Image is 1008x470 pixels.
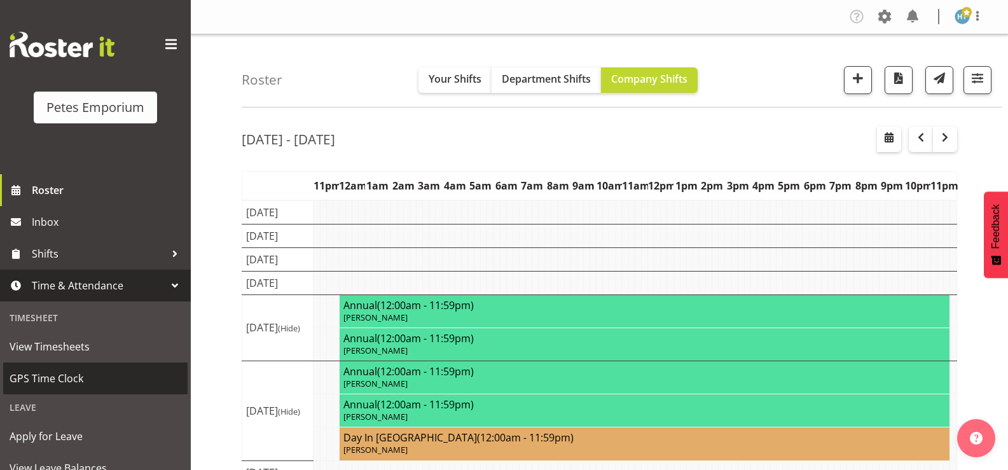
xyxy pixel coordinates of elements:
[418,67,492,93] button: Your Shifts
[10,369,181,388] span: GPS Time Clock
[343,378,408,389] span: [PERSON_NAME]
[885,66,913,94] button: Download a PDF of the roster according to the set date range.
[32,276,165,295] span: Time & Attendance
[314,171,339,200] th: 11pm
[10,32,114,57] img: Rosterit website logo
[3,305,188,331] div: Timesheet
[377,331,474,345] span: (12:00am - 11:59pm)
[970,432,983,445] img: help-xxl-2.png
[343,365,946,378] h4: Annual
[3,420,188,452] a: Apply for Leave
[242,271,314,294] td: [DATE]
[828,171,853,200] th: 7pm
[622,171,647,200] th: 11am
[339,171,364,200] th: 12am
[343,345,408,356] span: [PERSON_NAME]
[242,73,282,87] h4: Roster
[343,444,408,455] span: [PERSON_NAME]
[468,171,494,200] th: 5am
[725,171,750,200] th: 3pm
[3,394,188,420] div: Leave
[242,294,314,361] td: [DATE]
[597,171,622,200] th: 10am
[343,431,946,444] h4: Day In [GEOGRAPHIC_DATA]
[844,66,872,94] button: Add a new shift
[377,397,474,411] span: (12:00am - 11:59pm)
[343,332,946,345] h4: Annual
[777,171,802,200] th: 5pm
[519,171,544,200] th: 7am
[242,200,314,225] td: [DATE]
[750,171,776,200] th: 4pm
[984,191,1008,278] button: Feedback - Show survey
[925,66,953,94] button: Send a list of all shifts for the selected filtered period to all rostered employees.
[648,171,673,200] th: 12pm
[278,322,300,334] span: (Hide)
[502,72,591,86] span: Department Shifts
[10,337,181,356] span: View Timesheets
[242,131,335,148] h2: [DATE] - [DATE]
[365,171,390,200] th: 1am
[611,72,687,86] span: Company Shifts
[343,299,946,312] h4: Annual
[3,363,188,394] a: GPS Time Clock
[853,171,879,200] th: 8pm
[802,171,827,200] th: 6pm
[390,171,416,200] th: 2am
[10,427,181,446] span: Apply for Leave
[477,431,574,445] span: (12:00am - 11:59pm)
[492,67,601,93] button: Department Shifts
[377,364,474,378] span: (12:00am - 11:59pm)
[242,247,314,271] td: [DATE]
[990,204,1002,249] span: Feedback
[32,244,165,263] span: Shifts
[278,406,300,417] span: (Hide)
[46,98,144,117] div: Petes Emporium
[930,171,956,200] th: 11pm
[343,312,408,323] span: [PERSON_NAME]
[699,171,724,200] th: 2pm
[429,72,481,86] span: Your Shifts
[343,398,946,411] h4: Annual
[242,224,314,247] td: [DATE]
[3,331,188,363] a: View Timesheets
[963,66,991,94] button: Filter Shifts
[570,171,596,200] th: 9am
[417,171,442,200] th: 3am
[32,212,184,232] span: Inbox
[601,67,698,93] button: Company Shifts
[545,171,570,200] th: 8am
[673,171,699,200] th: 1pm
[442,171,467,200] th: 4am
[880,171,905,200] th: 9pm
[32,181,184,200] span: Roster
[343,411,408,422] span: [PERSON_NAME]
[377,298,474,312] span: (12:00am - 11:59pm)
[905,171,930,200] th: 10pm
[242,361,314,461] td: [DATE]
[877,127,901,152] button: Select a specific date within the roster.
[494,171,519,200] th: 6am
[955,9,970,24] img: helena-tomlin701.jpg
